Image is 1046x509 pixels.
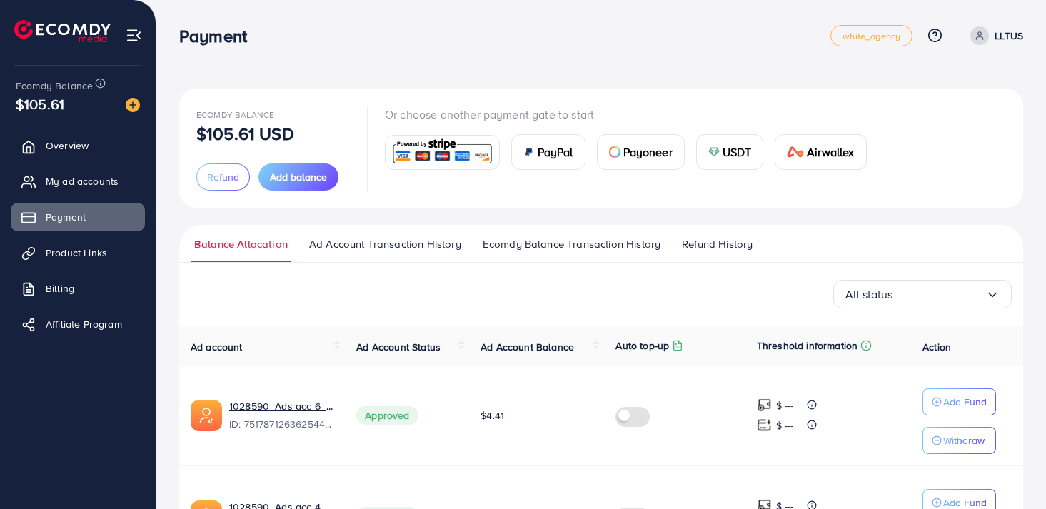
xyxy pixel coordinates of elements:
[830,25,912,46] a: white_agency
[833,280,1012,308] div: Search for option
[922,427,996,454] button: Withdraw
[356,340,441,354] span: Ad Account Status
[481,340,574,354] span: Ad Account Balance
[11,310,145,338] a: Affiliate Program
[943,393,987,410] p: Add Fund
[757,337,858,354] p: Threshold information
[776,417,794,434] p: $ ---
[922,340,951,354] span: Action
[46,317,122,331] span: Affiliate Program
[46,210,86,224] span: Payment
[696,134,764,170] a: cardUSDT
[14,20,111,42] img: logo
[843,31,900,41] span: white_agency
[270,170,327,184] span: Add balance
[191,400,222,431] img: ic-ads-acc.e4c84228.svg
[191,340,243,354] span: Ad account
[511,134,585,170] a: cardPayPal
[985,445,1035,498] iframe: Chat
[46,174,119,188] span: My ad accounts
[179,26,258,46] h3: Payment
[46,281,74,296] span: Billing
[943,432,985,449] p: Withdraw
[46,246,107,260] span: Product Links
[965,26,1023,45] a: LLTUS
[623,143,673,161] span: Payoneer
[995,27,1023,44] p: LLTUS
[807,143,854,161] span: Airwallex
[845,283,893,306] span: All status
[757,398,772,413] img: top-up amount
[11,203,145,231] a: Payment
[390,137,495,168] img: card
[609,146,620,158] img: card
[723,143,752,161] span: USDT
[229,399,333,432] div: <span class='underline'>1028590_Ads acc 6_1750390915755</span></br>7517871263625445383
[775,134,866,170] a: cardAirwallex
[483,236,660,252] span: Ecomdy Balance Transaction History
[194,236,288,252] span: Balance Allocation
[11,238,145,267] a: Product Links
[126,98,140,112] img: image
[16,94,64,114] span: $105.61
[229,417,333,431] span: ID: 7517871263625445383
[196,163,250,191] button: Refund
[922,388,996,415] button: Add Fund
[757,418,772,433] img: top-up amount
[309,236,461,252] span: Ad Account Transaction History
[597,134,685,170] a: cardPayoneer
[523,146,535,158] img: card
[356,406,418,425] span: Approved
[196,125,294,142] p: $105.61 USD
[196,109,274,121] span: Ecomdy Balance
[46,138,89,153] span: Overview
[787,146,804,158] img: card
[708,146,720,158] img: card
[11,274,145,303] a: Billing
[258,163,338,191] button: Add balance
[538,143,573,161] span: PayPal
[16,79,93,93] span: Ecomdy Balance
[385,106,878,123] p: Or choose another payment gate to start
[11,131,145,160] a: Overview
[385,135,500,170] a: card
[893,283,985,306] input: Search for option
[207,170,239,184] span: Refund
[126,27,142,44] img: menu
[682,236,753,252] span: Refund History
[615,337,669,354] p: Auto top-up
[776,397,794,414] p: $ ---
[481,408,504,423] span: $4.41
[229,399,333,413] a: 1028590_Ads acc 6_1750390915755
[11,167,145,196] a: My ad accounts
